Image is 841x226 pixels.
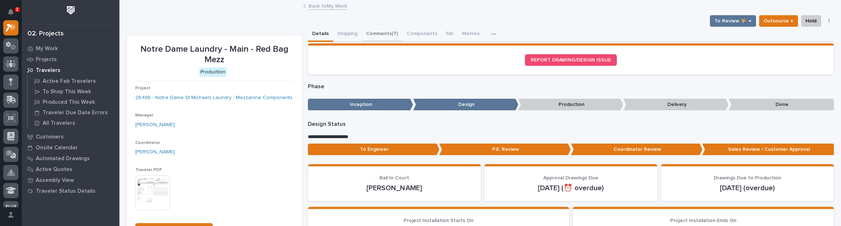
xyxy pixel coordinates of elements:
[28,76,119,86] a: Active Fab Travelers
[27,30,64,38] div: 02. Projects
[22,54,119,65] a: Projects
[36,155,90,162] p: Automated Drawings
[135,148,175,156] a: [PERSON_NAME]
[135,113,153,118] span: Manager
[439,144,571,155] p: P.E. Review
[571,144,702,155] p: Coordinator Review
[531,57,611,63] span: REPORT DRAWING/DESIGN ISSUE
[22,65,119,76] a: Travelers
[22,142,119,153] a: Onsite Calendar
[28,97,119,107] a: Produced This Week
[43,78,96,85] p: Active Fab Travelers
[135,121,175,129] a: [PERSON_NAME]
[28,86,119,97] a: To Shop This Week
[413,99,518,111] p: Design
[22,131,119,142] a: Customers
[543,175,598,180] span: Approval Drawings Due
[308,144,439,155] p: To Engineer
[36,145,78,151] p: Onsite Calendar
[135,94,293,102] a: 26486 - Notre Dame St Michaels Laundry - Mezzanine Components
[43,110,108,116] p: Traveler Due Date Errors
[43,89,91,95] p: To Shop This Week
[670,218,736,223] span: Project Installation Ends On
[403,218,473,223] span: Project Installation Starts On
[43,120,75,127] p: All Travelers
[64,4,77,17] img: Workspace Logo
[22,175,119,186] a: Assembly View
[518,99,623,111] p: Production
[670,184,825,192] p: [DATE] (overdue)
[43,99,95,106] p: Produced This Week
[806,17,816,25] span: Hold
[442,27,458,42] button: FAI
[764,17,793,25] span: Outsource ↑
[36,166,72,173] p: Active Quotes
[22,164,119,175] a: Active Quotes
[3,4,18,20] button: Notifications
[759,15,798,27] button: Outsource ↑
[525,54,617,66] a: REPORT DRAWING/DESIGN ISSUE
[199,68,227,77] div: Production
[28,118,119,128] a: All Travelers
[36,67,60,74] p: Travelers
[729,99,834,111] p: Done
[28,107,119,118] a: Traveler Due Date Errors
[379,175,409,180] span: Ball In Court
[135,141,160,145] span: Coordinator
[308,83,834,90] p: Phase
[714,17,751,25] span: To Review 👨‍🏭 →
[22,186,119,196] a: Traveler Status Details
[308,27,333,42] button: Details
[714,175,781,180] span: Drawings Due to Production
[9,9,18,20] div: Notifications2
[308,121,834,128] p: Design Status
[36,177,74,184] p: Assembly View
[333,27,362,42] button: Shipping
[36,46,58,52] p: My Work
[493,184,649,192] p: [DATE] (⏰ overdue)
[135,168,162,172] span: Traveler PDF
[22,153,119,164] a: Automated Drawings
[36,188,95,195] p: Traveler Status Details
[135,86,150,90] span: Project
[135,44,293,65] p: Notre Dame Laundry - Main - Red Bag Mezz
[308,99,413,111] p: Inception
[317,184,472,192] p: [PERSON_NAME]
[309,1,347,10] a: Back toMy Work
[36,56,57,63] p: Projects
[16,7,18,12] p: 2
[22,43,119,54] a: My Work
[362,27,402,42] button: Comments (7)
[458,27,484,42] button: Metrics
[36,134,64,140] p: Customers
[402,27,442,42] button: Components
[801,15,821,27] button: Hold
[623,99,729,111] p: Delivery
[702,144,834,155] p: Sales Review / Customer Approval
[710,15,756,27] button: To Review 👨‍🏭 →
